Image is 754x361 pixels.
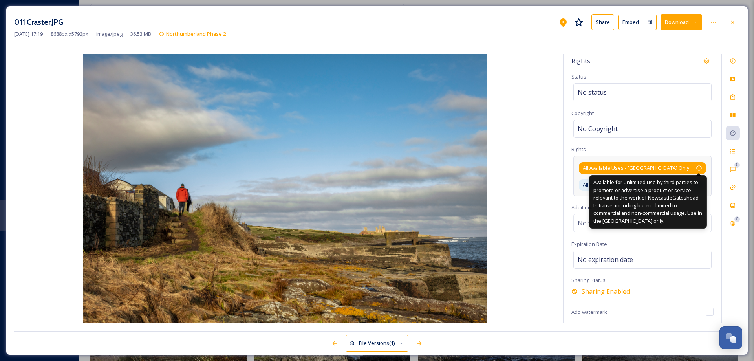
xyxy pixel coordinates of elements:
[51,30,88,38] span: 8688 px x 5792 px
[14,30,43,38] span: [DATE] 17:19
[571,308,607,316] span: Add watermark
[593,179,702,224] span: Available for unlimited use by third parties to promote or advertise a product or service relevan...
[578,88,607,97] span: No status
[571,73,586,80] span: Status
[571,56,590,66] span: Rights
[618,15,643,30] button: Embed
[583,181,624,189] span: All Available Uses
[578,124,618,134] span: No Copyright
[571,204,639,211] span: Additional Rights Information
[96,30,123,38] span: image/jpeg
[734,216,740,222] div: 0
[582,287,630,296] span: Sharing Enabled
[734,162,740,168] div: 0
[571,240,607,247] span: Expiration Date
[719,326,742,349] button: Open Chat
[661,14,702,30] button: Download
[346,335,408,351] button: File Versions(1)
[14,16,63,28] h3: 011 Craster.JPG
[166,30,226,37] span: Northumberland Phase 2
[583,164,689,172] span: All Available Uses - [GEOGRAPHIC_DATA] Only
[571,277,606,284] span: Sharing Status
[130,30,151,38] span: 36.53 MB
[571,146,586,153] span: Rights
[591,14,614,30] button: Share
[14,54,555,323] img: 011%20Craster.JPG
[571,110,594,117] span: Copyright
[578,255,633,264] span: No expiration date
[578,218,605,228] span: No value.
